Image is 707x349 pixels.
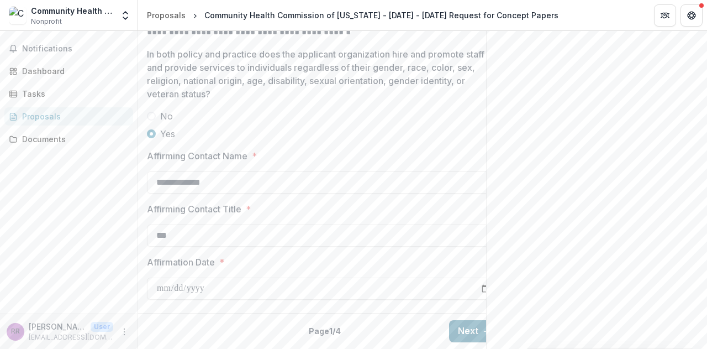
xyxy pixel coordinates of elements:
[204,9,558,21] div: Community Health Commission of [US_STATE] - [DATE] - [DATE] Request for Concept Papers
[4,85,133,103] a: Tasks
[118,4,133,27] button: Open entity switcher
[143,7,563,23] nav: breadcrumb
[309,325,341,337] p: Page 1 / 4
[4,130,133,148] a: Documents
[9,7,27,24] img: Community Health Commission of Missouri
[4,62,133,80] a: Dashboard
[143,7,190,23] a: Proposals
[22,65,124,77] div: Dashboard
[11,328,20,335] div: Riisa Rawlins
[31,17,62,27] span: Nonprofit
[160,110,173,123] span: No
[22,88,124,100] div: Tasks
[147,256,215,269] p: Affirmation Date
[147,149,247,163] p: Affirming Contact Name
[22,133,124,145] div: Documents
[4,40,133,58] button: Notifications
[22,111,124,122] div: Proposals
[160,127,175,140] span: Yes
[118,325,131,338] button: More
[29,321,86,332] p: [PERSON_NAME]
[91,322,113,332] p: User
[31,5,113,17] div: Community Health Commission of [US_STATE]
[654,4,676,27] button: Partners
[449,320,500,342] button: Next
[680,4,703,27] button: Get Help
[4,107,133,126] a: Proposals
[147,9,186,21] div: Proposals
[147,202,241,216] p: Affirming Contact Title
[29,332,113,342] p: [EMAIL_ADDRESS][DOMAIN_NAME]
[147,48,484,101] p: In both policy and practice does the applicant organization hire and promote staff and provide se...
[22,44,129,54] span: Notifications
